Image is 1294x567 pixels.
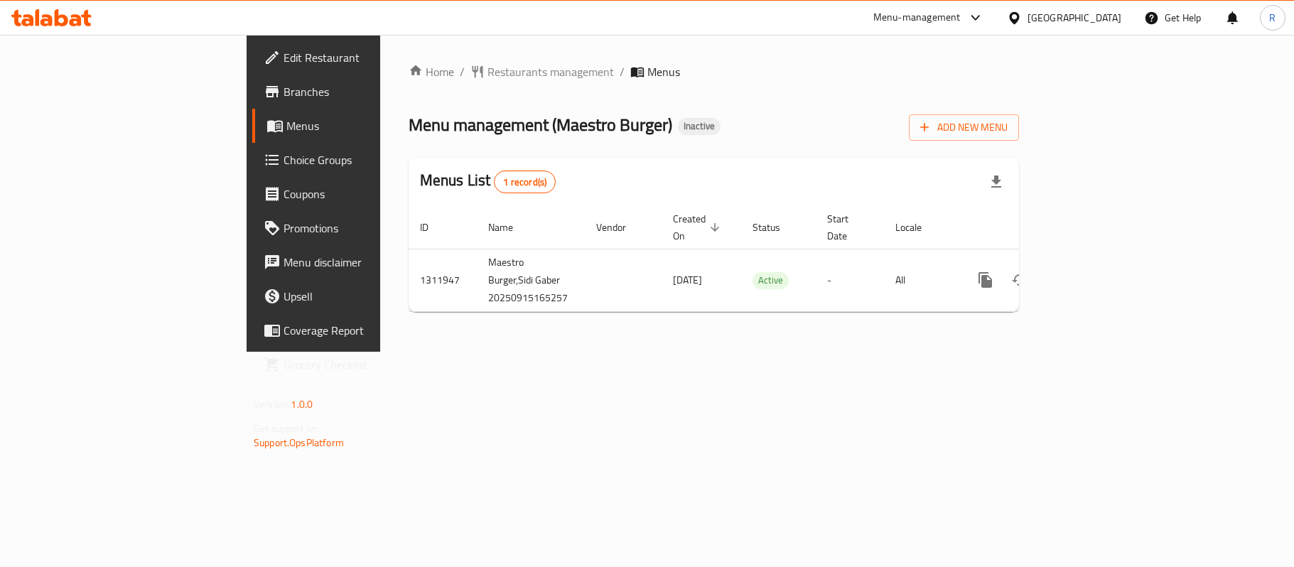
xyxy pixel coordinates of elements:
[284,288,451,305] span: Upsell
[254,395,289,414] span: Version:
[252,177,463,211] a: Coupons
[979,165,1013,199] div: Export file
[409,63,1019,80] nav: breadcrumb
[477,249,585,311] td: Maestro Burger,Sidi Gaber 20250915165257
[816,249,884,311] td: -
[252,143,463,177] a: Choice Groups
[284,151,451,168] span: Choice Groups
[488,219,532,236] span: Name
[252,75,463,109] a: Branches
[252,245,463,279] a: Menu disclaimer
[873,9,961,26] div: Menu-management
[957,206,1116,249] th: Actions
[252,279,463,313] a: Upsell
[620,63,625,80] li: /
[673,210,724,244] span: Created On
[470,63,614,80] a: Restaurants management
[827,210,867,244] span: Start Date
[409,206,1116,312] table: enhanced table
[284,220,451,237] span: Promotions
[409,109,672,141] span: Menu management ( Maestro Burger )
[286,117,451,134] span: Menus
[252,347,463,382] a: Grocery Checklist
[252,211,463,245] a: Promotions
[254,419,319,438] span: Get support on:
[678,118,721,135] div: Inactive
[252,313,463,347] a: Coverage Report
[291,395,313,414] span: 1.0.0
[673,271,702,289] span: [DATE]
[753,219,799,236] span: Status
[284,185,451,202] span: Coupons
[487,63,614,80] span: Restaurants management
[678,120,721,132] span: Inactive
[252,40,463,75] a: Edit Restaurant
[252,109,463,143] a: Menus
[1003,263,1037,297] button: Change Status
[494,171,556,193] div: Total records count
[284,322,451,339] span: Coverage Report
[284,356,451,373] span: Grocery Checklist
[909,114,1019,141] button: Add New Menu
[284,83,451,100] span: Branches
[753,272,789,288] span: Active
[884,249,957,311] td: All
[495,175,555,189] span: 1 record(s)
[969,263,1003,297] button: more
[420,170,556,193] h2: Menus List
[596,219,645,236] span: Vendor
[420,219,447,236] span: ID
[284,254,451,271] span: Menu disclaimer
[647,63,680,80] span: Menus
[284,49,451,66] span: Edit Restaurant
[1028,10,1121,26] div: [GEOGRAPHIC_DATA]
[1269,10,1276,26] span: R
[895,219,940,236] span: Locale
[920,119,1008,136] span: Add New Menu
[254,433,344,452] a: Support.OpsPlatform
